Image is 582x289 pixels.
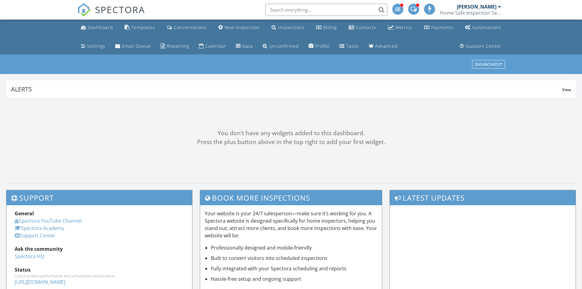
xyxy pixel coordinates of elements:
a: Billing [314,22,339,33]
div: Email Queue [122,43,151,49]
a: Unconfirmed [260,41,301,52]
div: Contacts [356,24,376,30]
div: Templates [131,24,155,30]
div: Dashboard [88,24,113,30]
a: Tasks [337,41,361,52]
div: [PERSON_NAME] [457,4,496,10]
h3: Support [6,190,192,205]
div: You don't have any widgets added to this dashboard. [6,129,576,138]
div: New Inspection [225,24,260,30]
a: Templates [122,22,158,33]
li: Professionally designed and mobile-friendly [211,244,378,251]
a: Spectora HQ [15,253,44,260]
div: Calendar [205,43,226,49]
div: Inspections [278,24,305,30]
div: Payments [431,24,453,30]
h3: Book More Inspections [200,190,382,205]
a: New Inspection [216,22,262,33]
div: Press the plus button above in the top right to add your first widget. [6,138,576,146]
div: Profile [315,43,330,49]
span: SPECTORA [95,3,145,16]
a: Spectora Academy [15,225,64,232]
div: Support Center [466,43,501,49]
button: Dashboards [472,60,505,69]
div: Settings [87,43,105,49]
img: The Best Home Inspection Software - Spectora [77,3,91,17]
a: Email Queue [113,41,153,52]
a: [URL][DOMAIN_NAME] [15,279,65,285]
li: Built to convert visitors into scheduled inspections [211,254,378,262]
a: Contacts [346,22,379,33]
span: View [562,87,571,92]
li: Hassle-free setup and ongoing support [211,275,378,283]
div: Conversations [174,24,207,30]
div: Billing [323,24,337,30]
strong: General [15,210,34,217]
div: Automations [472,24,501,30]
h3: Latest Updates [390,190,576,205]
input: Search everything... [265,4,387,16]
div: Metrics [395,24,412,30]
a: Conversations [165,22,209,33]
a: Company Profile [306,41,332,52]
a: Support Center [15,232,55,239]
li: Fully integrated with your Spectora scheduling and reports [211,265,378,272]
div: Status [15,266,184,273]
div: Ask the community [15,245,184,253]
p: Your website is your 24/7 salesperson—make sure it’s working for you. A Spectora website is desig... [205,210,378,239]
a: Metrics [386,22,415,33]
a: Advanced [366,41,400,52]
a: SPECTORA [77,8,145,21]
a: Support Center [457,41,504,52]
a: Inspections [269,22,307,33]
a: Automations (Advanced) [463,22,503,33]
div: Alerts [11,85,562,93]
div: Home Safe Inspection Services [440,10,501,16]
a: Settings [79,41,108,52]
div: Unconfirmed [269,43,299,49]
a: Data [233,41,255,52]
div: Advanced [375,43,398,49]
div: Check system performance and scheduled maintenance. [15,273,184,278]
div: Dashboards [475,62,502,67]
a: Spectora YouTube Channel [15,217,82,224]
a: Calendar [196,41,229,52]
a: Reporting [158,41,192,52]
div: Tasks [346,43,359,49]
div: Reporting [167,43,189,49]
div: Data [242,43,253,49]
a: Dashboard [79,22,115,33]
a: Payments [422,22,456,33]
